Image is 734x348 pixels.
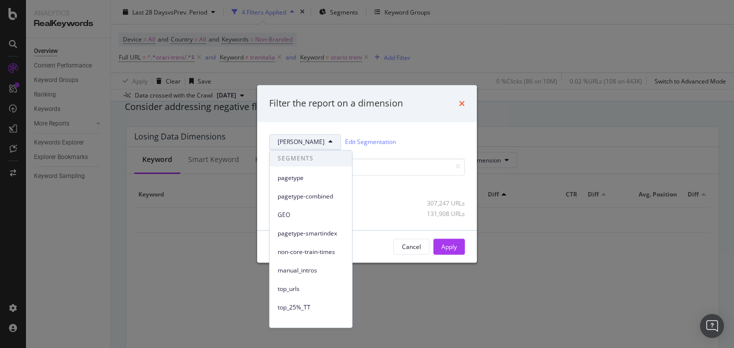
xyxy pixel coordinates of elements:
[278,266,344,275] span: manual_intros
[257,85,477,262] div: modal
[270,150,352,166] span: SEGMENTS
[278,138,325,146] span: ROE
[345,137,396,147] a: Edit Segmentation
[278,192,344,201] span: pagetype-combined
[269,97,403,110] div: Filter the report on a dimension
[278,173,344,182] span: pagetype
[459,97,465,110] div: times
[441,242,457,251] div: Apply
[278,247,344,256] span: non-core-train-times
[278,229,344,238] span: pagetype-smartindex
[278,321,344,330] span: UK_TT_Intl
[269,134,341,150] button: [PERSON_NAME]
[402,242,421,251] div: Cancel
[269,183,465,192] div: Select all data available
[278,303,344,312] span: top_25%_TT
[416,199,465,207] div: 307,247 URLs
[278,284,344,293] span: top_urls
[433,239,465,255] button: Apply
[278,210,344,219] span: GEO
[416,209,465,218] div: 131,908 URLs
[269,158,465,175] input: Search
[700,314,724,338] div: Open Intercom Messenger
[393,239,429,255] button: Cancel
